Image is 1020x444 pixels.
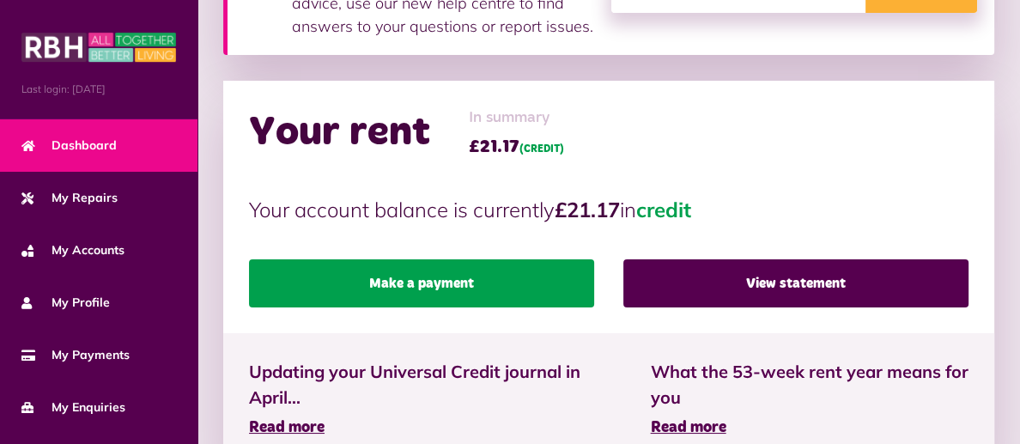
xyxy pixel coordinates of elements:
a: View statement [623,259,968,307]
span: What the 53-week rent year means for you [651,359,968,411]
a: What the 53-week rent year means for you Read more [651,359,968,440]
span: My Enquiries [21,398,125,417]
span: (CREDIT) [519,144,564,155]
span: My Accounts [21,241,124,259]
span: Dashboard [21,137,117,155]
span: In summary [469,106,564,130]
strong: £21.17 [555,197,620,222]
span: credit [636,197,691,222]
span: Read more [249,420,325,435]
span: Last login: [DATE] [21,82,176,97]
a: Make a payment [249,259,594,307]
span: £21.17 [469,134,564,160]
span: My Payments [21,346,130,364]
img: MyRBH [21,30,176,64]
span: My Repairs [21,189,118,207]
p: Your account balance is currently in [249,194,968,225]
span: Updating your Universal Credit journal in April... [249,359,599,411]
h2: Your rent [249,108,430,158]
a: Updating your Universal Credit journal in April... Read more [249,359,599,440]
span: Read more [651,420,726,435]
span: My Profile [21,294,110,312]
